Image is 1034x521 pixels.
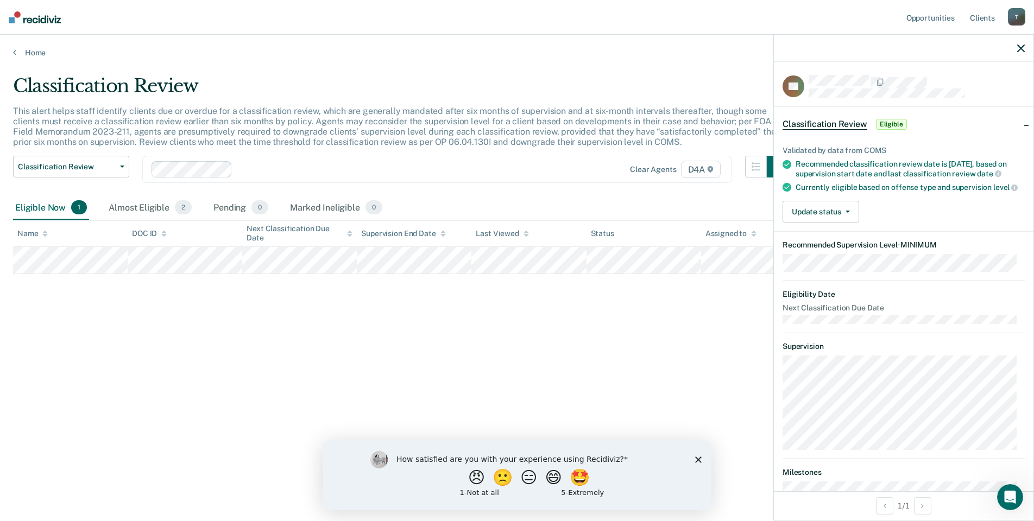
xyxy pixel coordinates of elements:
div: Currently eligible based on offense type and supervision [796,182,1025,192]
span: date [977,169,1001,178]
iframe: Survey by Kim from Recidiviz [323,440,711,510]
span: 0 [251,200,268,214]
div: Name [17,229,48,238]
div: Next Classification Due Date [247,224,352,243]
div: Assigned to [705,229,756,238]
span: 2 [175,200,192,214]
div: Validated by data from COMS [783,146,1025,155]
dt: Recommended Supervision Level MINIMUM [783,240,1025,250]
span: • [898,240,900,249]
img: Recidiviz [9,11,61,23]
div: Status [591,229,614,238]
div: Classification Review [13,75,789,106]
button: Next Opportunity [914,497,931,514]
div: Clear agents [630,165,676,174]
div: Supervision End Date [361,229,445,238]
div: Almost Eligible [106,196,194,220]
span: level [993,183,1018,192]
p: This alert helps staff identify clients due or overdue for a classification review, which are gen... [13,106,776,148]
div: Eligible Now [13,196,89,220]
dt: Eligibility Date [783,290,1025,299]
dt: Supervision [783,342,1025,351]
div: Recommended classification review date is [DATE], based on supervision start date and last classi... [796,160,1025,178]
button: Previous Opportunity [876,497,893,514]
div: T [1008,8,1025,26]
span: 0 [365,200,382,214]
span: 1 [71,200,87,214]
div: Pending [211,196,270,220]
span: Eligible [876,119,907,130]
span: Classification Review [783,119,867,130]
div: Classification ReviewEligible [774,107,1033,142]
span: Classification Review [18,162,116,171]
iframe: Intercom live chat [997,484,1023,510]
div: Marked Ineligible [288,196,384,220]
div: DOC ID [132,229,167,238]
button: Update status [783,201,859,223]
span: D4A [681,161,721,178]
div: Last Viewed [476,229,528,238]
a: Home [13,48,1021,58]
div: 1 / 1 [774,491,1033,520]
dt: Milestones [783,468,1025,477]
dt: Next Classification Due Date [783,303,1025,313]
